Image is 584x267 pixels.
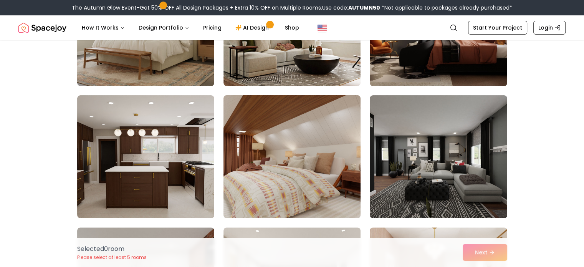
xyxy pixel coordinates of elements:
[380,4,512,12] span: *Not applicable to packages already purchased*
[76,20,131,35] button: How It Works
[220,92,364,221] img: Room room-5
[318,23,327,32] img: United States
[76,20,305,35] nav: Main
[348,4,380,12] b: AUTUMN50
[72,4,512,12] div: The Autumn Glow Event-Get 50% OFF All Design Packages + Extra 10% OFF on Multiple Rooms.
[468,21,527,35] a: Start Your Project
[229,20,277,35] a: AI Design
[18,20,66,35] a: Spacejoy
[18,20,66,35] img: Spacejoy Logo
[132,20,195,35] button: Design Portfolio
[77,244,147,254] p: Selected 0 room
[533,21,566,35] a: Login
[77,95,214,218] img: Room room-4
[370,95,507,218] img: Room room-6
[197,20,228,35] a: Pricing
[18,15,566,40] nav: Global
[77,254,147,260] p: Please select at least 5 rooms
[279,20,305,35] a: Shop
[322,4,380,12] span: Use code:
